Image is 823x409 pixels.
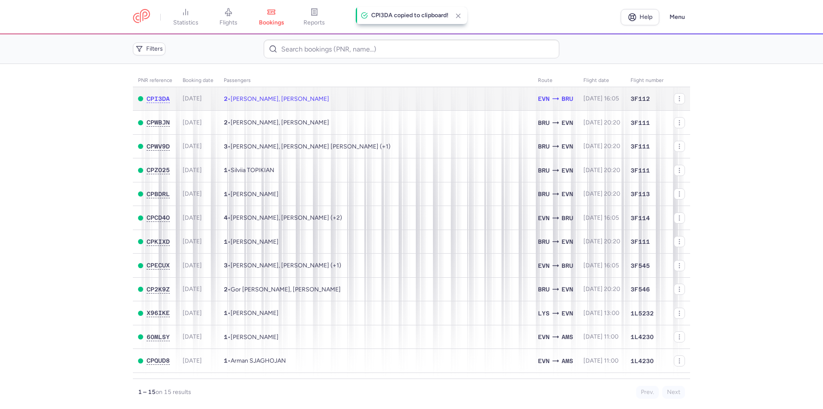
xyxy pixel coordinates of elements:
[147,119,170,126] button: CPWBJN
[224,309,228,316] span: 1
[224,143,228,150] span: 3
[207,8,250,27] a: flights
[156,388,191,396] span: on 15 results
[147,333,170,341] button: 60MLSY
[224,286,228,293] span: 2
[224,214,342,221] span: •
[147,309,170,317] button: X96IKE
[147,262,170,269] button: CPECUX
[231,191,279,198] span: Narek MIRZOJAN
[583,142,620,150] span: [DATE] 20:20
[224,143,390,150] span: •
[562,142,573,151] span: EVN
[583,285,620,293] span: [DATE] 20:20
[583,309,619,317] span: [DATE] 13:00
[631,285,650,294] span: 3F546
[231,262,341,269] span: Mojgan BOJHAN, Maria NATTAGH, Marion JALILDOKHTI MAMAGHANI
[147,238,170,245] span: CPKIXD
[631,357,654,365] span: 1L4230
[631,166,650,175] span: 3F111
[259,19,284,27] span: bookings
[147,191,170,197] span: CPBDRL
[583,214,619,221] span: [DATE] 16:05
[562,356,573,366] span: AMS
[631,261,650,270] span: 3F545
[538,213,550,223] span: EVN
[147,95,170,102] span: CPI3DA
[224,333,279,341] span: •
[562,261,573,270] span: BRU
[303,19,325,27] span: reports
[231,214,342,221] span: Omid YARMOHAMMADI, Nematollah YARMOHAMMADI, Shima AHMADI, Fahimeh HOSSEINI
[147,167,170,174] button: CPZO25
[231,143,390,150] span: Alexander Gerard POMP, Oliver Alexander Eduard POMP, Liana Eduardovna ENGIBARJAN
[631,309,654,318] span: 1L5232
[147,191,170,198] button: CPBDRL
[578,74,625,87] th: flight date
[631,190,650,198] span: 3F113
[621,9,659,25] a: Help
[562,332,573,342] span: AMS
[231,238,279,245] span: Erik POGOSIAN
[183,190,202,197] span: [DATE]
[231,167,274,174] span: Silviia TOPIKIAN
[224,286,341,293] span: •
[583,95,619,102] span: [DATE] 16:05
[183,333,202,340] span: [DATE]
[250,8,293,27] a: bookings
[231,333,279,341] span: Yelizaveta GEVORGYAN
[133,9,150,25] a: CitizenPlane red outlined logo
[562,94,573,103] span: BRU
[147,95,170,103] button: CPI3DA
[224,95,228,102] span: 2
[224,357,286,364] span: •
[224,357,228,364] span: 1
[183,309,202,317] span: [DATE]
[538,237,550,246] span: BRU
[631,118,650,127] span: 3F111
[231,357,286,364] span: Arman SJAGHOJAN
[138,388,156,396] strong: 1 – 15
[146,45,163,52] span: Filters
[147,262,170,269] span: CPECUX
[183,238,202,245] span: [DATE]
[538,309,550,318] span: LYS
[583,167,620,174] span: [DATE] 20:20
[147,167,170,173] span: CPZO25
[231,286,341,293] span: Gor MATEVOSYAN, Anush ABRAHAMYAN
[562,118,573,127] span: EVN
[183,285,202,293] span: [DATE]
[640,14,652,20] span: Help
[224,214,228,221] span: 4
[183,167,202,174] span: [DATE]
[562,285,573,294] span: EVN
[662,386,685,399] button: Next
[538,142,550,151] span: BRU
[631,237,650,246] span: 3F111
[147,286,170,293] button: CP2K9Z
[583,357,619,364] span: [DATE] 11:00
[583,262,619,269] span: [DATE] 16:05
[631,214,650,222] span: 3F114
[636,386,659,399] button: Prev.
[562,189,573,199] span: EVN
[164,8,207,27] a: statistics
[562,213,573,223] span: BRU
[224,238,228,245] span: 1
[183,95,202,102] span: [DATE]
[147,214,170,221] button: CPCD4O
[583,333,619,340] span: [DATE] 11:00
[538,166,550,175] span: BRU
[183,142,202,150] span: [DATE]
[224,119,228,126] span: 2
[224,309,279,317] span: •
[133,74,177,87] th: PNR reference
[133,42,165,55] button: Filters
[631,142,650,151] span: 3F111
[224,191,279,198] span: •
[538,356,550,366] span: EVN
[231,309,279,317] span: Youri YOUZBACHIAN
[631,333,654,341] span: 1L4230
